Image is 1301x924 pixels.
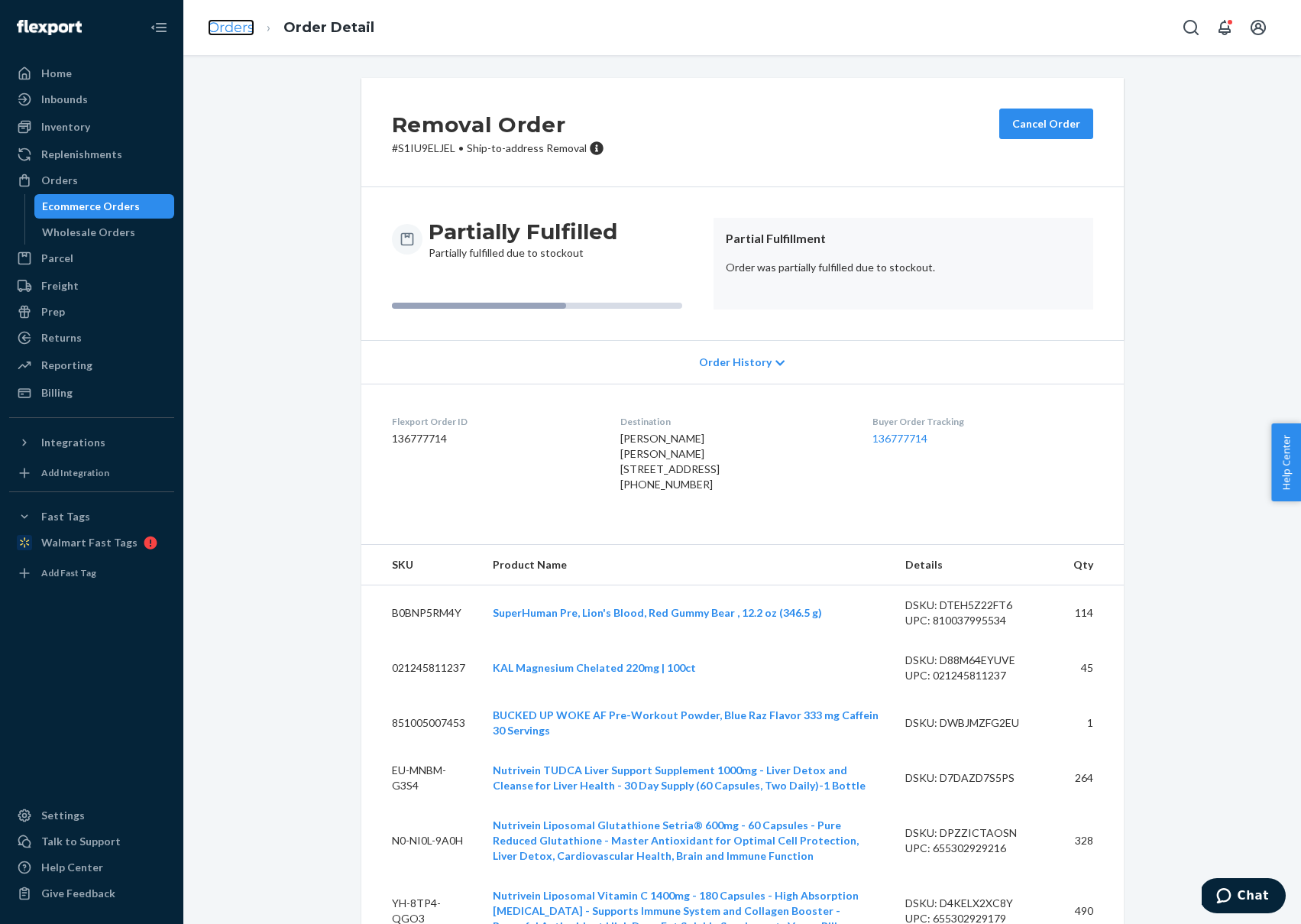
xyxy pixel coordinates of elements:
[361,545,481,585] th: SKU
[41,330,82,345] div: Returns
[41,173,78,188] div: Orders
[726,260,1081,275] p: Order was partially fulfilled due to stockout.
[41,860,103,875] div: Help Center
[429,218,617,261] div: Partially fulfilled due to stockout
[9,561,174,585] a: Add Fast Tag
[9,803,174,828] a: Settings
[361,751,481,806] td: EU-MNBM-G3S4
[41,147,122,162] div: Replenishments
[41,834,121,849] div: Talk to Support
[493,764,866,792] a: Nutrivein TUDCA Liver Support Supplement 1000mg - Liver Detox and Cleanse for Liver Health - 30 D...
[17,20,82,35] img: Flexport logo
[392,431,596,446] dd: 136777714
[42,199,140,214] div: Ecommerce Orders
[1060,545,1123,585] th: Qty
[34,220,175,245] a: Wholesale Orders
[41,278,79,293] div: Freight
[1060,585,1123,641] td: 114
[493,708,879,737] a: BUCKED UP WOKE AF Pre-Workout Powder, Blue Raz Flavor 333 mg Caffein 30 Servings
[41,385,73,400] div: Billing
[905,770,1049,786] div: DSKU: D7DAZD7S5PS
[41,808,85,823] div: Settings
[699,355,772,370] span: Order History
[41,358,92,373] div: Reporting
[905,825,1049,841] div: DSKU: DPZZICTAOSN
[493,606,822,619] a: SuperHuman Pre, Lion's Blood, Red Gummy Bear , 12.2 oz (346.5 g)
[9,381,174,405] a: Billing
[41,304,65,319] div: Prep
[41,251,73,266] div: Parcel
[361,585,481,641] td: B0BNP5RM4Y
[493,819,859,862] a: Nutrivein Liposomal Glutathione Setria® 600mg - 60 Capsules - Pure Reduced Glutathione - Master A...
[905,653,1049,668] div: DSKU: D88M64EYUVE
[9,326,174,350] a: Returns
[458,141,464,154] span: •
[361,806,481,876] td: N0-NI0L-9A0H
[1060,695,1123,751] td: 1
[9,300,174,324] a: Prep
[1202,878,1286,916] iframe: Opens a widget where you can chat to one of our agents
[361,695,481,751] td: 851005007453
[1209,12,1240,43] button: Open notifications
[905,668,1049,683] div: UPC: 021245811237
[283,19,374,36] a: Order Detail
[726,230,1081,248] header: Partial Fulfillment
[41,509,90,524] div: Fast Tags
[34,194,175,219] a: Ecommerce Orders
[9,274,174,298] a: Freight
[620,432,720,475] span: [PERSON_NAME] [PERSON_NAME] [STREET_ADDRESS]
[9,246,174,271] a: Parcel
[361,640,481,695] td: 021245811237
[208,19,254,36] a: Orders
[905,715,1049,731] div: DSKU: DWBJMZFG2EU
[493,661,696,674] a: KAL Magnesium Chelated 220mg | 100ct
[9,881,174,906] button: Give Feedback
[1271,423,1301,501] button: Help Center
[9,87,174,112] a: Inbounds
[392,415,596,428] dt: Flexport Order ID
[1060,640,1123,695] td: 45
[392,141,604,156] p: # S1IU9ELJEL
[999,109,1093,139] button: Cancel Order
[41,566,96,579] div: Add Fast Tag
[9,168,174,193] a: Orders
[196,5,387,50] ol: breadcrumbs
[42,225,135,240] div: Wholesale Orders
[9,461,174,485] a: Add Integration
[872,415,1092,428] dt: Buyer Order Tracking
[1176,12,1206,43] button: Open Search Box
[9,430,174,455] button: Integrations
[9,829,174,854] button: Talk to Support
[41,535,138,550] div: Walmart Fast Tags
[905,613,1049,628] div: UPC: 810037995534
[9,530,174,555] a: Walmart Fast Tags
[41,466,109,479] div: Add Integration
[9,353,174,378] a: Reporting
[41,119,90,135] div: Inventory
[905,896,1049,911] div: DSKU: D4KELX2XC8Y
[467,141,587,154] span: Ship-to-address Removal
[429,218,617,245] h3: Partially Fulfilled
[392,109,604,141] h2: Removal Order
[893,545,1061,585] th: Details
[9,61,174,86] a: Home
[620,415,848,428] dt: Destination
[144,12,174,43] button: Close Navigation
[905,598,1049,613] div: DSKU: DTEH5Z22FT6
[905,841,1049,856] div: UPC: 655302929216
[9,115,174,139] a: Inventory
[1060,751,1123,806] td: 264
[41,435,105,450] div: Integrations
[481,545,893,585] th: Product Name
[872,432,927,445] a: 136777714
[41,66,72,81] div: Home
[9,504,174,529] button: Fast Tags
[1243,12,1273,43] button: Open account menu
[1060,806,1123,876] td: 328
[41,92,88,107] div: Inbounds
[9,855,174,880] a: Help Center
[620,477,848,492] div: [PHONE_NUMBER]
[9,142,174,167] a: Replenishments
